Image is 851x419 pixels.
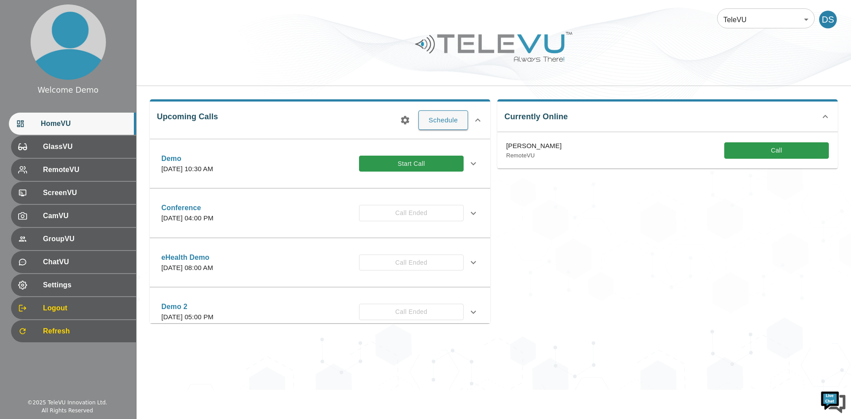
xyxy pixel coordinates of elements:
[154,296,486,328] div: Demo 2[DATE] 05:00 PMCall Ended
[42,407,93,415] div: All Rights Reserved
[717,7,815,32] div: TeleVU
[11,297,136,319] div: Logout
[359,156,464,172] button: Start Call
[43,164,129,175] span: RemoteVU
[46,47,149,58] div: Chat with us now
[9,113,136,135] div: HomeVU
[161,213,214,223] p: [DATE] 04:00 PM
[161,153,213,164] p: Demo
[43,211,129,221] span: CamVU
[41,118,129,129] span: HomeVU
[11,136,136,158] div: GlassVU
[11,182,136,204] div: ScreenVU
[43,280,129,290] span: Settings
[27,399,107,407] div: © 2025 TeleVU Innovation Ltd.
[11,228,136,250] div: GroupVU
[31,4,106,80] img: profile.png
[161,164,213,174] p: [DATE] 10:30 AM
[161,252,213,263] p: eHealth Demo
[161,263,213,273] p: [DATE] 08:00 AM
[43,303,129,313] span: Logout
[11,320,136,342] div: Refresh
[43,234,129,244] span: GroupVU
[11,274,136,296] div: Settings
[15,41,37,63] img: d_736959983_company_1615157101543_736959983
[11,159,136,181] div: RemoteVU
[11,251,136,273] div: ChatVU
[11,205,136,227] div: CamVU
[145,4,167,26] div: Minimize live chat window
[4,242,169,273] textarea: Type your message and hit 'Enter'
[418,110,468,130] button: Schedule
[820,388,847,415] img: Chat Widget
[43,326,129,337] span: Refresh
[506,151,562,160] p: RemoteVU
[414,28,574,65] img: Logo
[154,148,486,180] div: Demo[DATE] 10:30 AMStart Call
[154,247,486,278] div: eHealth Demo[DATE] 08:00 AMCall Ended
[161,203,214,213] p: Conference
[43,257,129,267] span: ChatVU
[43,188,129,198] span: ScreenVU
[43,141,129,152] span: GlassVU
[51,112,122,201] span: We're online!
[819,11,837,28] div: DS
[38,84,99,96] div: Welcome Demo
[506,141,562,151] p: [PERSON_NAME]
[154,197,486,229] div: Conference[DATE] 04:00 PMCall Ended
[161,302,214,312] p: Demo 2
[161,312,214,322] p: [DATE] 05:00 PM
[724,142,829,159] button: Call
